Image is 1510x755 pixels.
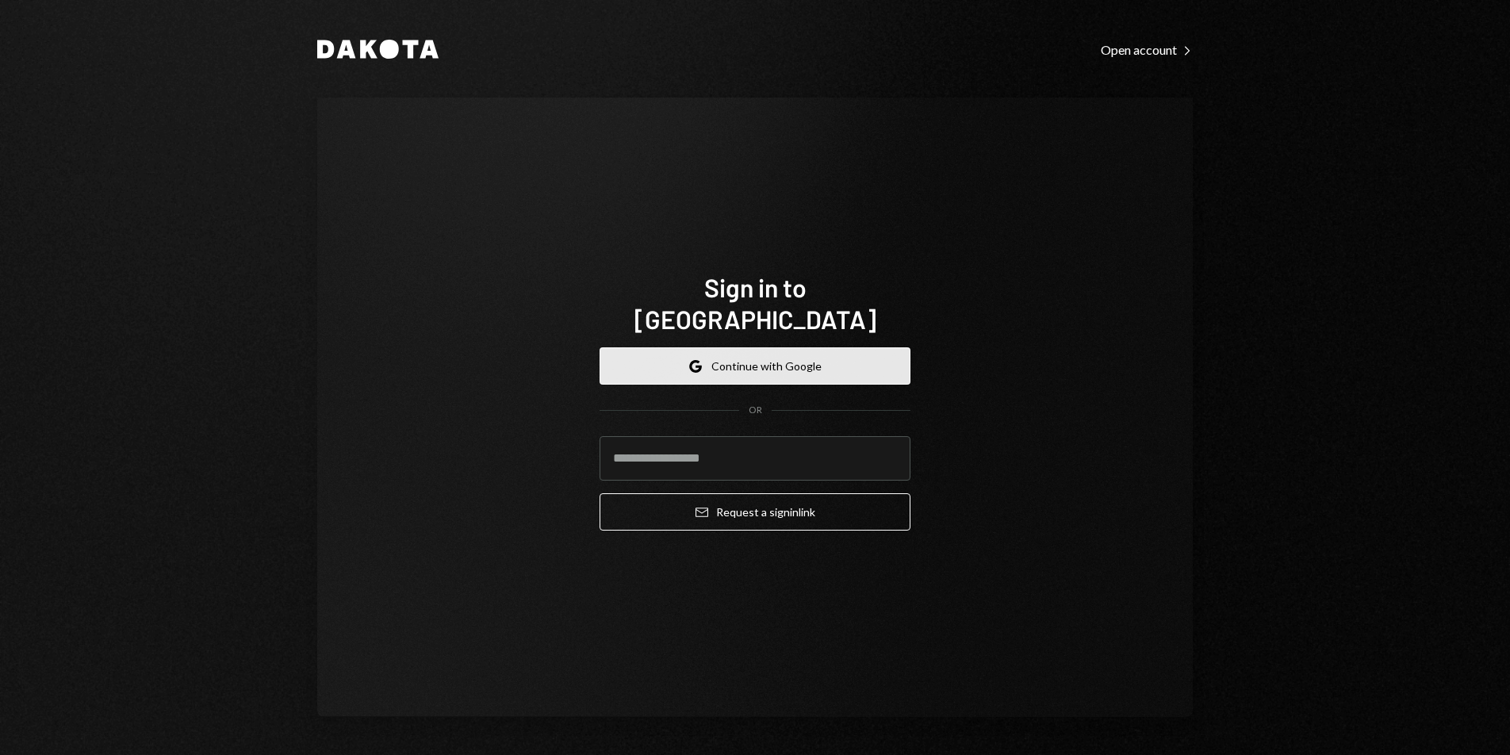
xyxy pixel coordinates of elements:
h1: Sign in to [GEOGRAPHIC_DATA] [600,271,910,335]
a: Open account [1101,40,1193,58]
div: OR [749,404,762,417]
button: Continue with Google [600,347,910,385]
button: Request a signinlink [600,493,910,531]
div: Open account [1101,42,1193,58]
